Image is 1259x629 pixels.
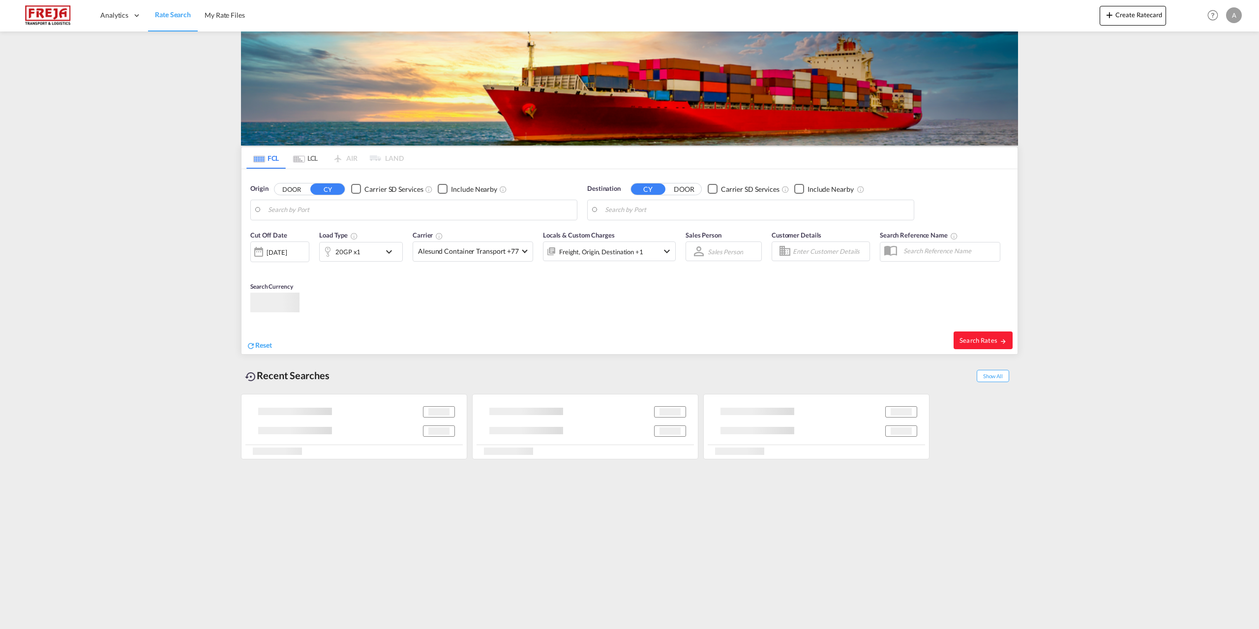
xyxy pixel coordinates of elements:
md-icon: The selected Trucker/Carrierwill be displayed in the rate results If the rates are from another f... [435,232,443,240]
div: Freight Origin Destination Factory Stuffingicon-chevron-down [543,241,676,261]
md-icon: icon-information-outline [350,232,358,240]
md-icon: Your search will be saved by the below given name [950,232,958,240]
span: Search Currency [250,283,293,290]
md-checkbox: Checkbox No Ink [794,184,854,194]
span: Customer Details [772,231,821,239]
span: Search Reference Name [880,231,958,239]
div: A [1226,7,1242,23]
div: icon-refreshReset [246,340,272,351]
input: Search by Port [268,203,572,217]
span: Help [1204,7,1221,24]
div: Include Nearby [808,184,854,194]
div: Help [1204,7,1226,25]
md-icon: icon-chevron-down [661,245,673,257]
button: CY [631,183,665,195]
span: Origin [250,184,268,194]
span: Rate Search [155,10,191,19]
md-pagination-wrapper: Use the left and right arrow keys to navigate between tabs [246,147,404,169]
span: Alesund Container Transport +77 [418,246,519,256]
md-icon: Unchecked: Ignores neighbouring ports when fetching rates.Checked : Includes neighbouring ports w... [857,185,865,193]
md-icon: icon-chevron-down [383,246,400,258]
button: DOOR [667,183,701,195]
input: Search by Port [605,203,909,217]
span: Show All [977,370,1009,382]
span: Sales Person [686,231,721,239]
div: Recent Searches [241,364,333,387]
md-icon: Unchecked: Search for CY (Container Yard) services for all selected carriers.Checked : Search for... [781,185,789,193]
button: CY [310,183,345,195]
span: Load Type [319,231,358,239]
button: DOOR [274,183,309,195]
span: Reset [255,341,272,349]
md-checkbox: Checkbox No Ink [351,184,423,194]
md-icon: icon-refresh [246,341,255,350]
div: [DATE] [267,248,287,257]
md-icon: icon-backup-restore [245,371,257,383]
img: 586607c025bf11f083711d99603023e7.png [15,4,81,27]
md-checkbox: Checkbox No Ink [438,184,497,194]
div: Include Nearby [451,184,497,194]
span: Cut Off Date [250,231,287,239]
div: 20GP x1 [335,245,360,259]
md-tab-item: FCL [246,147,286,169]
md-select: Sales Person [707,244,744,259]
span: My Rate Files [205,11,245,19]
div: Carrier SD Services [364,184,423,194]
md-icon: Unchecked: Search for CY (Container Yard) services for all selected carriers.Checked : Search for... [425,185,433,193]
div: [DATE] [250,241,309,262]
input: Enter Customer Details [793,244,867,259]
input: Search Reference Name [899,243,1000,258]
span: Locals & Custom Charges [543,231,615,239]
md-icon: icon-arrow-right [1000,338,1007,345]
span: Search Rates [959,336,1007,344]
md-icon: icon-plus 400-fg [1104,9,1115,21]
div: 20GP x1icon-chevron-down [319,242,403,262]
md-checkbox: Checkbox No Ink [708,184,779,194]
span: Destination [587,184,621,194]
span: Carrier [413,231,443,239]
button: Search Ratesicon-arrow-right [954,331,1013,349]
button: icon-plus 400-fgCreate Ratecard [1100,6,1166,26]
img: LCL+%26+FCL+BACKGROUND.png [241,31,1018,146]
div: Origin DOOR CY Checkbox No InkUnchecked: Search for CY (Container Yard) services for all selected... [241,169,1018,354]
md-datepicker: Select [250,261,258,274]
div: Carrier SD Services [721,184,779,194]
span: Analytics [100,10,128,20]
md-icon: Unchecked: Ignores neighbouring ports when fetching rates.Checked : Includes neighbouring ports w... [499,185,507,193]
div: Freight Origin Destination Factory Stuffing [559,245,643,259]
md-tab-item: LCL [286,147,325,169]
